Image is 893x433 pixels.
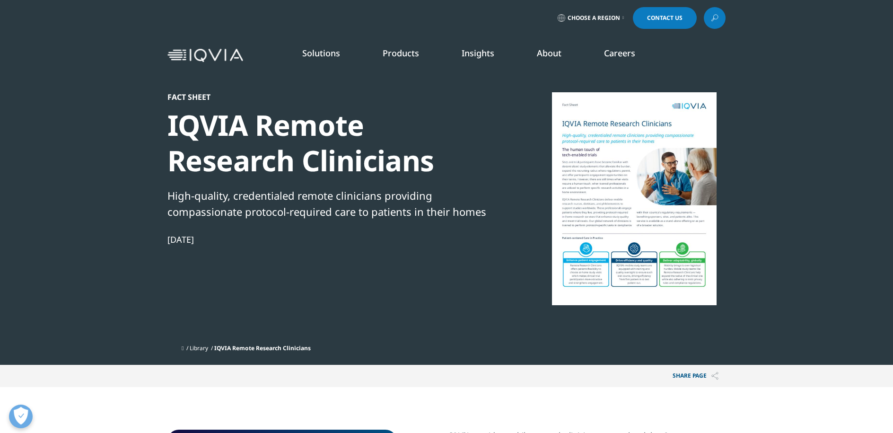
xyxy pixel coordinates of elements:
[214,344,311,352] span: IQVIA Remote Research Clinicians
[190,344,208,352] a: Library
[167,234,492,245] div: [DATE]
[604,47,635,59] a: Careers
[302,47,340,59] a: Solutions
[462,47,494,59] a: Insights
[167,49,243,62] img: IQVIA Healthcare Information Technology and Pharma Clinical Research Company
[711,372,718,380] img: Share PAGE
[647,15,683,21] span: Contact Us
[665,365,726,387] button: Share PAGEShare PAGE
[537,47,561,59] a: About
[167,187,492,220] div: High-quality, credentialed remote clinicians providing compassionate protocol-required care to pa...
[383,47,419,59] a: Products
[665,365,726,387] p: Share PAGE
[247,33,726,78] nav: Primary
[633,7,697,29] a: Contact Us
[568,14,620,22] span: Choose a Region
[9,405,33,428] button: Open Preferences
[167,92,492,102] div: Fact Sheet
[167,107,492,178] div: IQVIA Remote Research Clinicians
